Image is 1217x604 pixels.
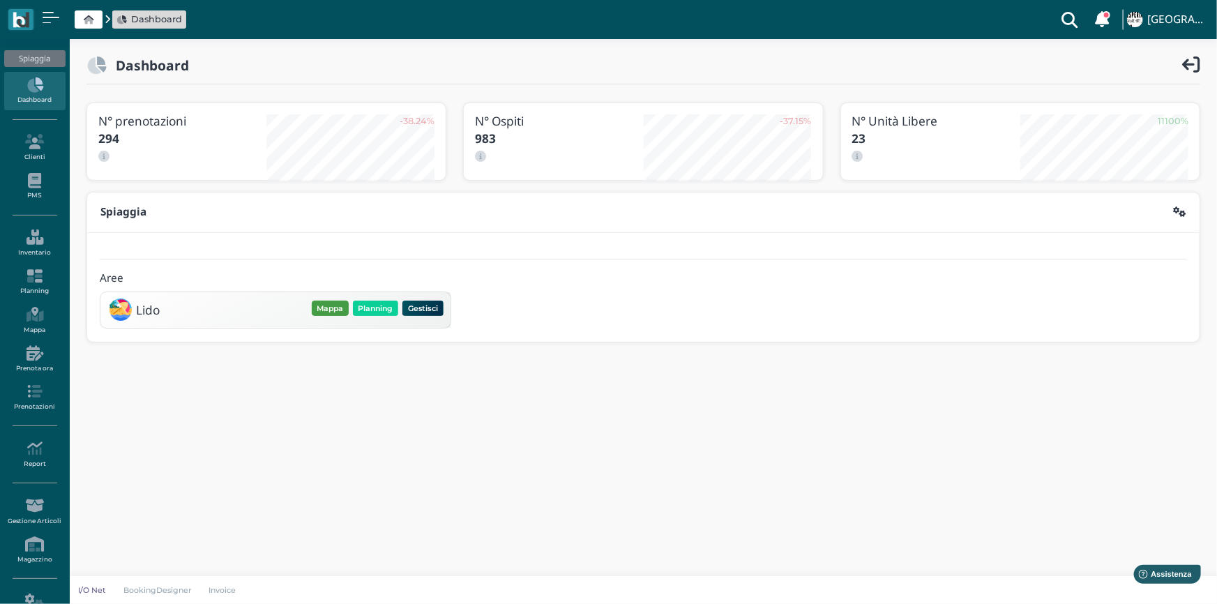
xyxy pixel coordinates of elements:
a: ... [GEOGRAPHIC_DATA] [1125,3,1209,36]
h2: Dashboard [107,58,189,73]
h4: [GEOGRAPHIC_DATA] [1147,14,1209,26]
h4: Aree [100,273,123,285]
a: Prenota ora [4,340,65,378]
a: PMS [4,167,65,206]
img: logo [13,12,29,28]
a: Prenotazioni [4,378,65,416]
a: Clienti [4,128,65,167]
iframe: Help widget launcher [1118,561,1205,592]
a: Dashboard [4,72,65,110]
b: Spiaggia [100,204,146,219]
h3: Lido [136,303,160,317]
button: Gestisci [402,301,444,316]
span: Assistenza [41,11,92,22]
a: Inventario [4,224,65,262]
div: Spiaggia [4,50,65,67]
a: Mappa [4,301,65,340]
h3: N° Unità Libere [852,114,1020,128]
h3: N° prenotazioni [98,114,266,128]
button: Mappa [312,301,349,316]
span: Dashboard [131,13,182,26]
img: ... [1127,12,1142,27]
b: 294 [98,130,119,146]
a: Planning [4,263,65,301]
b: 23 [852,130,866,146]
button: Planning [353,301,398,316]
b: 983 [475,130,496,146]
a: Dashboard [117,13,182,26]
h3: N° Ospiti [475,114,643,128]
